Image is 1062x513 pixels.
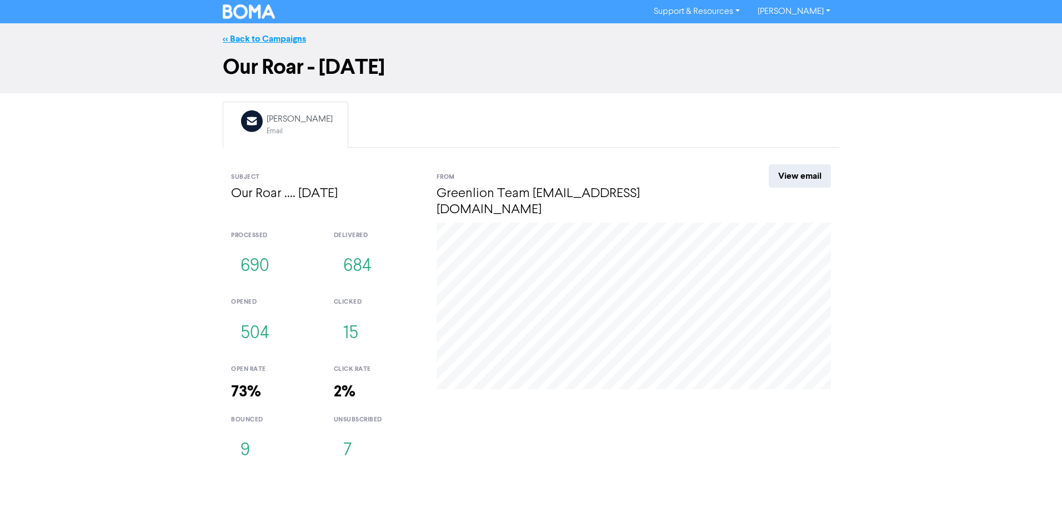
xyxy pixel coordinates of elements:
[231,365,317,374] div: open rate
[334,415,420,425] div: unsubscribed
[231,248,279,285] button: 690
[334,298,420,307] div: clicked
[231,382,261,401] strong: 73%
[334,248,381,285] button: 684
[334,231,420,240] div: delivered
[334,365,420,374] div: click rate
[231,173,420,182] div: Subject
[437,173,728,182] div: From
[223,4,275,19] img: BOMA Logo
[231,186,420,202] h4: Our Roar .... [DATE]
[923,393,1062,513] iframe: Chat Widget
[267,113,333,126] div: [PERSON_NAME]
[334,315,368,352] button: 15
[749,3,839,21] a: [PERSON_NAME]
[267,126,333,137] div: Email
[223,33,306,44] a: << Back to Campaigns
[231,231,317,240] div: processed
[231,298,317,307] div: opened
[645,3,749,21] a: Support & Resources
[223,54,839,80] h1: Our Roar - [DATE]
[231,415,317,425] div: bounced
[231,315,279,352] button: 504
[231,432,259,469] button: 9
[769,164,831,188] a: View email
[437,186,728,218] h4: Greenlion Team [EMAIL_ADDRESS][DOMAIN_NAME]
[334,432,361,469] button: 7
[334,382,355,401] strong: 2%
